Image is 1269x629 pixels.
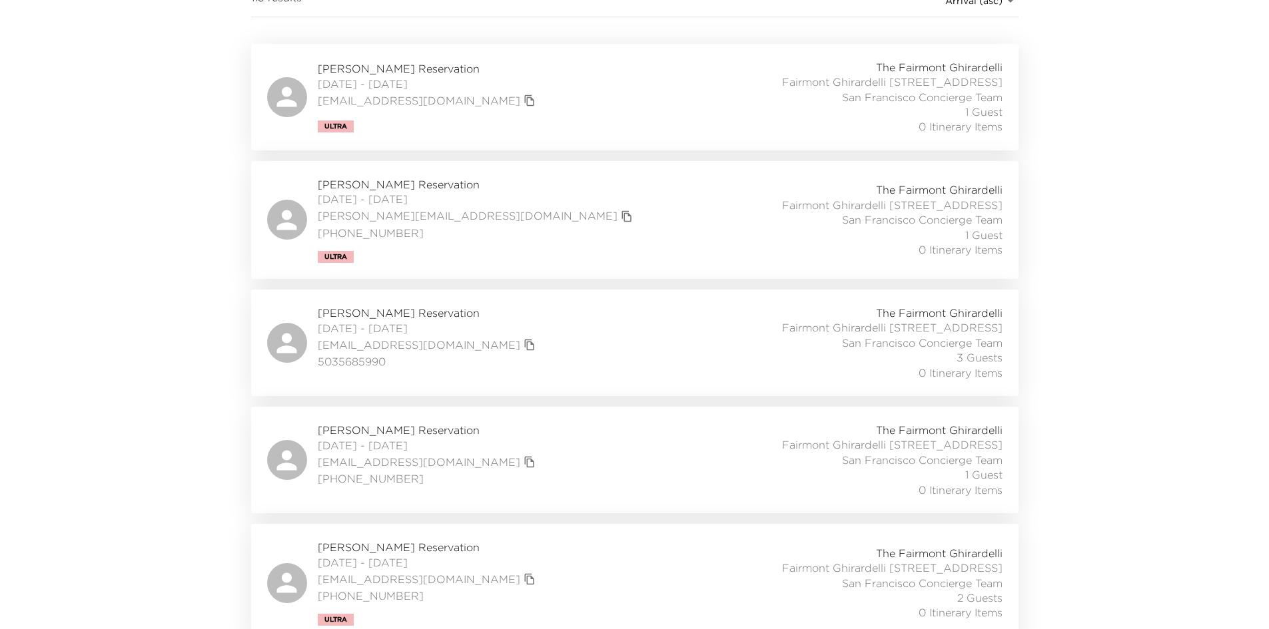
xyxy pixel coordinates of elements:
span: Fairmont Ghirardelli [STREET_ADDRESS] [782,198,1003,212]
span: [DATE] - [DATE] [318,192,636,206]
span: The Fairmont Ghirardelli [876,306,1003,320]
span: [PERSON_NAME] Reservation [318,423,539,437]
span: [PERSON_NAME] Reservation [318,540,539,554]
button: copy primary member email [618,207,636,226]
span: [PERSON_NAME] Reservation [318,306,539,320]
span: 3 Guests [957,350,1003,365]
span: The Fairmont Ghirardelli [876,60,1003,75]
span: 0 Itinerary Items [919,242,1003,257]
button: copy primary member email [520,570,539,588]
span: 0 Itinerary Items [919,119,1003,134]
span: San Francisco Concierge Team [842,90,1003,105]
a: [PERSON_NAME] Reservation[DATE] - [DATE][PERSON_NAME][EMAIL_ADDRESS][DOMAIN_NAME]copy primary mem... [251,161,1019,279]
a: [EMAIL_ADDRESS][DOMAIN_NAME] [318,572,520,586]
a: [EMAIL_ADDRESS][DOMAIN_NAME] [318,337,520,352]
span: Fairmont Ghirardelli [STREET_ADDRESS] [782,437,1003,452]
span: Ultra [324,616,347,624]
span: 0 Itinerary Items [919,365,1003,380]
button: copy primary member email [520,335,539,354]
span: [PERSON_NAME] Reservation [318,177,636,192]
button: copy primary member email [520,91,539,110]
span: 1 Guest [965,105,1003,119]
span: The Fairmont Ghirardelli [876,546,1003,560]
span: 1 Guest [965,228,1003,242]
span: 1 Guest [965,467,1003,482]
a: [PERSON_NAME][EMAIL_ADDRESS][DOMAIN_NAME] [318,208,618,223]
span: Fairmont Ghirardelli [STREET_ADDRESS] [782,75,1003,89]
span: Fairmont Ghirardelli [STREET_ADDRESS] [782,560,1003,575]
a: [PERSON_NAME] Reservation[DATE] - [DATE][EMAIL_ADDRESS][DOMAIN_NAME]copy primary member emailUltr... [251,44,1019,150]
span: [DATE] - [DATE] [318,555,539,570]
span: Ultra [324,122,347,130]
span: San Francisco Concierge Team [842,212,1003,227]
a: [EMAIL_ADDRESS][DOMAIN_NAME] [318,93,520,108]
span: [PHONE_NUMBER] [318,471,539,486]
span: San Francisco Concierge Team [842,335,1003,350]
a: [PERSON_NAME] Reservation[DATE] - [DATE][EMAIL_ADDRESS][DOMAIN_NAME]copy primary member email[PHO... [251,407,1019,513]
span: [DATE] - [DATE] [318,321,539,335]
span: 0 Itinerary Items [919,483,1003,497]
span: Fairmont Ghirardelli [STREET_ADDRESS] [782,320,1003,335]
span: The Fairmont Ghirardelli [876,423,1003,437]
span: [PHONE_NUMBER] [318,588,539,603]
button: copy primary member email [520,453,539,471]
span: 5035685990 [318,354,539,369]
span: [PHONE_NUMBER] [318,226,636,240]
span: The Fairmont Ghirardelli [876,182,1003,197]
a: [EMAIL_ADDRESS][DOMAIN_NAME] [318,455,520,469]
a: [PERSON_NAME] Reservation[DATE] - [DATE][EMAIL_ADDRESS][DOMAIN_NAME]copy primary member email5035... [251,290,1019,396]
span: [DATE] - [DATE] [318,438,539,453]
span: [PERSON_NAME] Reservation [318,61,539,76]
span: Ultra [324,253,347,261]
span: [DATE] - [DATE] [318,77,539,91]
span: 2 Guests [957,590,1003,605]
span: 0 Itinerary Items [919,605,1003,620]
span: San Francisco Concierge Team [842,453,1003,467]
span: San Francisco Concierge Team [842,576,1003,590]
